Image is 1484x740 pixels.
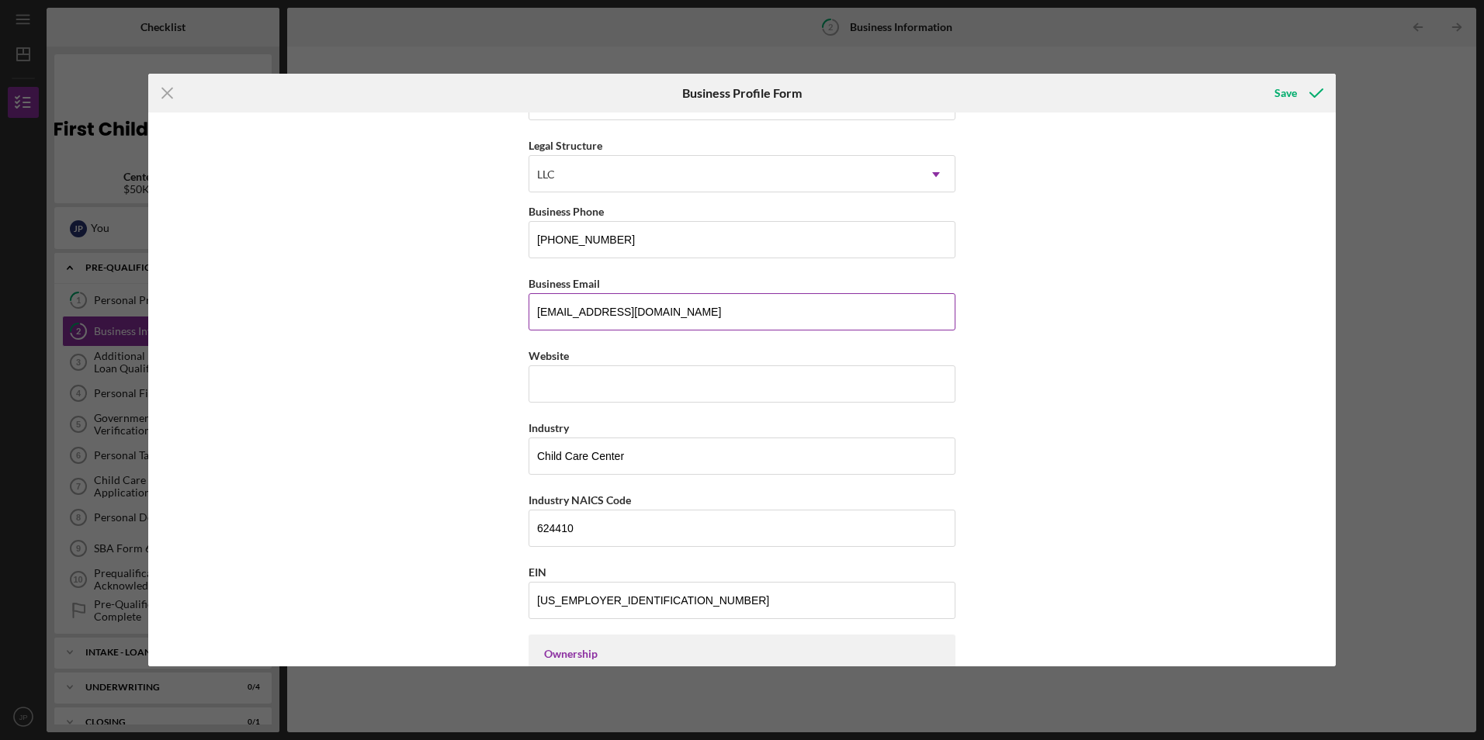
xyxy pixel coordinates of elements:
[682,86,802,100] h6: Business Profile Form
[529,205,604,218] label: Business Phone
[529,493,631,507] label: Industry NAICS Code
[1259,78,1336,109] button: Save
[529,349,569,362] label: Website
[529,277,600,290] label: Business Email
[1274,78,1297,109] div: Save
[544,648,940,660] div: Ownership
[529,565,546,579] label: EIN
[529,421,569,434] label: Industry
[537,168,555,181] div: LLC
